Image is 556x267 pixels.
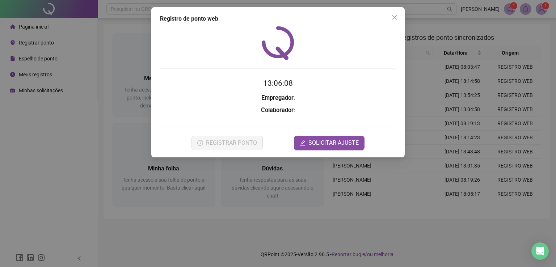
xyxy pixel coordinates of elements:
[389,12,400,23] button: Close
[160,14,396,23] div: Registro de ponto web
[191,136,263,150] button: REGISTRAR PONTO
[294,136,365,150] button: editSOLICITAR AJUSTE
[531,242,549,260] div: Open Intercom Messenger
[308,139,359,147] span: SOLICITAR AJUSTE
[160,93,396,103] h3: :
[261,107,294,114] strong: Colaborador
[263,79,293,88] time: 13:06:08
[262,26,294,60] img: QRPoint
[392,14,397,20] span: close
[300,140,306,146] span: edit
[160,106,396,115] h3: :
[261,94,294,101] strong: Empregador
